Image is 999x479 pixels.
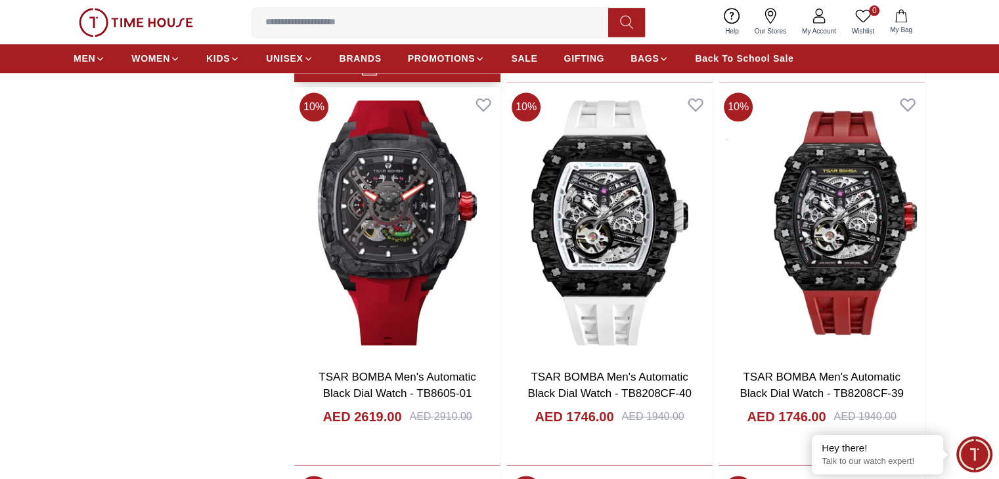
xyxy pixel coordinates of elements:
img: TSAR BOMBA Men's Automatic Black Dial Watch - TB8605-01 [294,87,500,358]
span: BRANDS [340,52,382,65]
span: UNISEX [266,52,303,65]
span: KIDS [206,52,230,65]
img: TSAR BOMBA Men's Automatic Black Dial Watch - TB8208CF-40 [506,87,713,358]
a: UNISEX [266,47,313,70]
a: Back To School Sale [695,47,793,70]
a: PROMOTIONS [408,47,485,70]
span: PROMOTIONS [408,52,476,65]
div: Chat Widget [956,436,992,472]
h4: AED 1746.00 [535,407,613,426]
a: TSAR BOMBA Men's Automatic Black Dial Watch - TB8208CF-40 [527,371,691,400]
span: Back To School Sale [695,52,793,65]
span: Our Stores [749,26,791,36]
a: SALE [511,47,537,70]
div: Hey there! [822,442,933,455]
a: TSAR BOMBA Men's Automatic Black Dial Watch - TB8605-01 [319,371,476,400]
span: 10 % [512,93,541,121]
span: 0 [869,5,879,16]
a: TSAR BOMBA Men's Automatic Black Dial Watch - TB8208CF-39 [740,371,903,400]
span: My Account [797,26,841,36]
a: Our Stores [747,5,794,39]
a: BAGS [631,47,669,70]
span: 10 % [724,93,753,121]
a: BRANDS [340,47,382,70]
span: WOMEN [131,52,170,65]
p: Talk to our watch expert! [822,456,933,467]
a: GIFTING [564,47,604,70]
div: AED 1940.00 [621,409,684,425]
span: MEN [74,52,95,65]
a: WOMEN [131,47,180,70]
h4: AED 1746.00 [747,407,826,426]
a: MEN [74,47,105,70]
span: Help [720,26,744,36]
a: KIDS [206,47,240,70]
span: My Bag [885,25,918,35]
div: AED 2910.00 [409,409,472,425]
span: SALE [511,52,537,65]
a: Help [717,5,747,39]
a: 0Wishlist [844,5,882,39]
span: GIFTING [564,52,604,65]
button: My Bag [882,7,920,37]
h4: AED 2619.00 [322,407,401,426]
img: ... [79,8,193,37]
span: Wishlist [847,26,879,36]
img: TSAR BOMBA Men's Automatic Black Dial Watch - TB8208CF-39 [719,87,925,358]
span: BAGS [631,52,659,65]
div: AED 1940.00 [833,409,896,425]
span: 10 % [300,93,328,121]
